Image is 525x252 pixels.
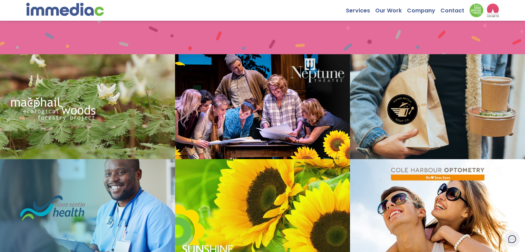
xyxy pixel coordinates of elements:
[375,3,407,14] a: Our Work
[487,3,499,17] img: logo2_wea_nobg.webp
[440,3,469,14] a: Contact
[407,3,440,14] a: Company
[26,3,104,16] img: immediac
[469,3,483,17] img: Down
[346,3,375,14] a: Services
